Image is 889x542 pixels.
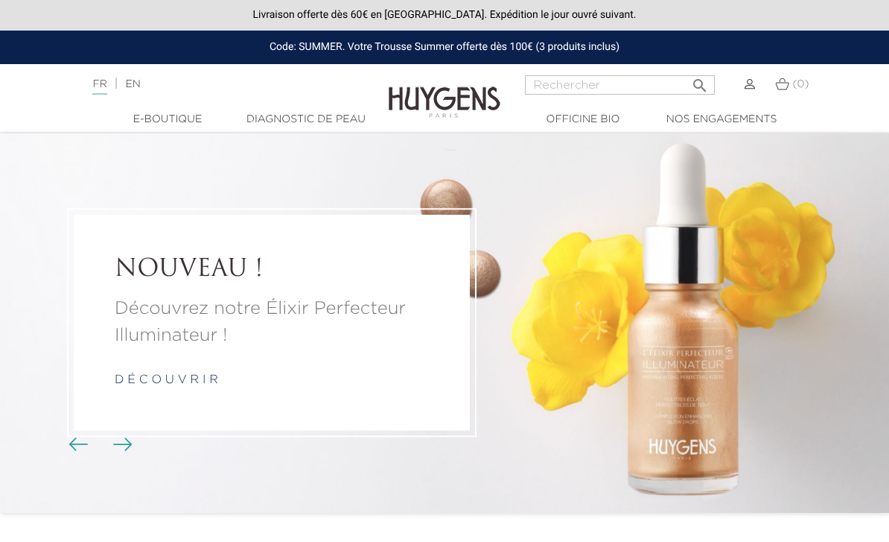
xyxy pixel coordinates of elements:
a: E-Boutique [98,112,237,127]
a: Nos engagements [652,112,791,127]
a: Diagnostic de peau [237,112,375,127]
img: Huygens [389,63,500,120]
div: | [85,75,359,93]
span: (0) [792,79,809,89]
input: Rechercher [525,75,715,95]
div: Boutons du carrousel [74,434,123,456]
a: FR [92,79,106,95]
a: NOUVEAU ! [115,256,429,285]
a: Découvrez notre Élixir Perfecteur Illuminateur ! [115,296,429,350]
a: EN [125,79,140,89]
a: Officine Bio [514,112,652,127]
a: d é c o u v r i r [115,375,218,387]
i:  [691,72,709,90]
button:  [686,71,713,91]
